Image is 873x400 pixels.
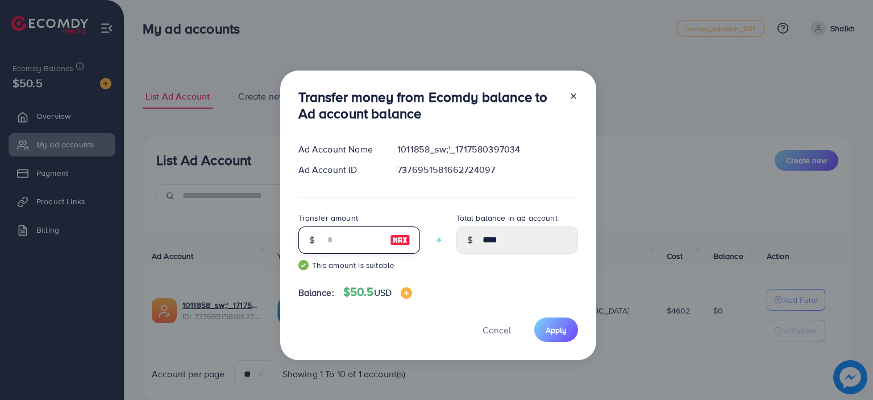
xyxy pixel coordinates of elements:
h3: Transfer money from Ecomdy balance to Ad account balance [298,89,560,122]
span: Balance: [298,286,334,299]
img: image [390,233,410,247]
div: Ad Account Name [289,143,389,156]
span: USD [374,286,392,299]
img: image [401,287,412,299]
h4: $50.5 [343,285,412,299]
small: This amount is suitable [298,259,420,271]
div: 1011858_sw;'_1717580397034 [388,143,587,156]
div: Ad Account ID [289,163,389,176]
button: Cancel [468,317,525,342]
label: Transfer amount [298,212,358,224]
span: Apply [546,324,567,336]
img: guide [298,260,309,270]
label: Total balance in ad account [456,212,558,224]
span: Cancel [483,324,511,336]
div: 7376951581662724097 [388,163,587,176]
button: Apply [534,317,578,342]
